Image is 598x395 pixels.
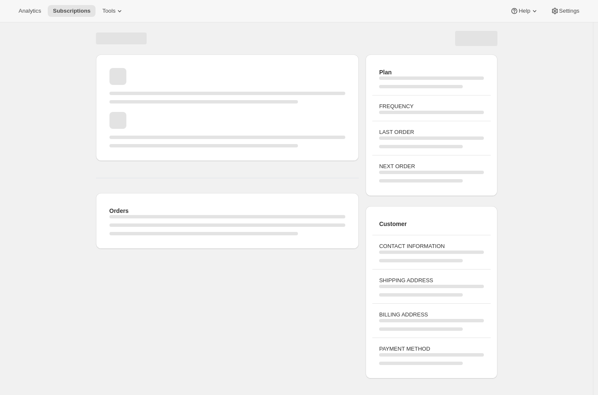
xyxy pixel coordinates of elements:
[559,8,579,14] span: Settings
[379,345,483,353] h3: PAYMENT METHOD
[48,5,96,17] button: Subscriptions
[379,68,483,76] h2: Plan
[519,8,530,14] span: Help
[379,311,483,319] h3: BILLING ADDRESS
[14,5,46,17] button: Analytics
[19,8,41,14] span: Analytics
[97,5,129,17] button: Tools
[379,276,483,285] h3: SHIPPING ADDRESS
[505,5,543,17] button: Help
[546,5,584,17] button: Settings
[102,8,115,14] span: Tools
[53,8,90,14] span: Subscriptions
[109,207,346,215] h2: Orders
[379,162,483,171] h3: NEXT ORDER
[379,102,483,111] h3: FREQUENCY
[379,242,483,251] h3: CONTACT INFORMATION
[379,128,483,136] h3: LAST ORDER
[86,22,508,382] div: Page loading
[379,220,483,228] h2: Customer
